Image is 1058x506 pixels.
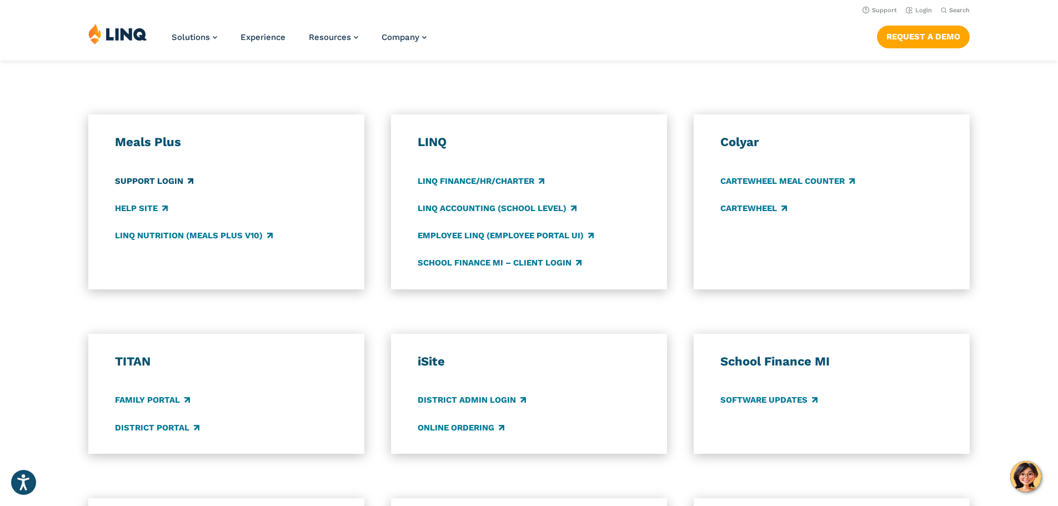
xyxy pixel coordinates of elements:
[418,175,544,187] a: LINQ Finance/HR/Charter
[418,394,526,407] a: District Admin Login
[172,32,210,42] span: Solutions
[418,257,581,269] a: School Finance MI – Client Login
[115,229,273,242] a: LINQ Nutrition (Meals Plus v10)
[172,32,217,42] a: Solutions
[941,6,970,14] button: Open Search Bar
[88,23,147,44] img: LINQ | K‑12 Software
[877,23,970,48] nav: Button Navigation
[863,7,897,14] a: Support
[418,422,504,434] a: Online Ordering
[115,175,193,187] a: Support Login
[418,354,641,369] h3: iSite
[382,32,419,42] span: Company
[418,202,576,214] a: LINQ Accounting (school level)
[720,134,944,150] h3: Colyar
[115,202,168,214] a: Help Site
[240,32,285,42] a: Experience
[418,229,594,242] a: Employee LINQ (Employee Portal UI)
[1010,461,1041,492] button: Hello, have a question? Let’s chat.
[115,134,338,150] h3: Meals Plus
[309,32,351,42] span: Resources
[418,134,641,150] h3: LINQ
[172,23,427,60] nav: Primary Navigation
[115,394,190,407] a: Family Portal
[309,32,358,42] a: Resources
[115,354,338,369] h3: TITAN
[115,422,199,434] a: District Portal
[382,32,427,42] a: Company
[906,7,932,14] a: Login
[949,7,970,14] span: Search
[877,26,970,48] a: Request a Demo
[720,202,787,214] a: CARTEWHEEL
[720,394,818,407] a: Software Updates
[720,175,855,187] a: CARTEWHEEL Meal Counter
[720,354,944,369] h3: School Finance MI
